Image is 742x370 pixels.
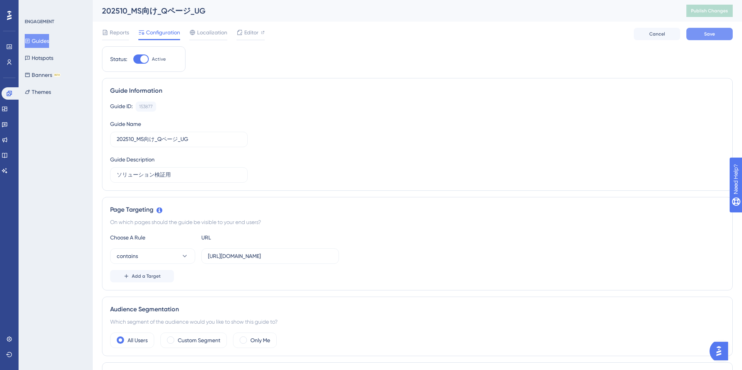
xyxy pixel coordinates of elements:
[178,336,220,345] label: Custom Segment
[691,8,728,14] span: Publish Changes
[197,28,227,37] span: Localization
[110,317,725,326] div: Which segment of the audience would you like to show this guide to?
[110,233,195,242] div: Choose A Rule
[102,5,667,16] div: 202510_MS向け_Qページ_UG
[110,248,195,264] button: contains
[128,336,148,345] label: All Users
[110,270,174,282] button: Add a Target
[117,135,241,144] input: Type your Guide’s Name here
[686,28,733,40] button: Save
[18,2,48,11] span: Need Help?
[117,171,241,179] input: Type your Guide’s Description here
[110,205,725,214] div: Page Targeting
[132,273,161,279] span: Add a Target
[110,102,133,112] div: Guide ID:
[110,28,129,37] span: Reports
[110,217,725,227] div: On which pages should the guide be visible to your end users?
[250,336,270,345] label: Only Me
[25,85,51,99] button: Themes
[244,28,259,37] span: Editor
[152,56,166,62] span: Active
[710,339,733,363] iframe: UserGuiding AI Assistant Launcher
[25,34,49,48] button: Guides
[208,252,332,260] input: yourwebsite.com/path
[201,233,286,242] div: URL
[25,68,61,82] button: BannersBETA
[110,86,725,95] div: Guide Information
[110,155,155,164] div: Guide Description
[54,73,61,77] div: BETA
[25,51,53,65] button: Hotspots
[139,104,153,110] div: 153877
[146,28,180,37] span: Configuration
[110,119,141,129] div: Guide Name
[686,5,733,17] button: Publish Changes
[704,31,715,37] span: Save
[649,31,665,37] span: Cancel
[110,54,127,64] div: Status:
[634,28,680,40] button: Cancel
[110,305,725,314] div: Audience Segmentation
[25,19,54,25] div: ENGAGEMENT
[117,251,138,261] span: contains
